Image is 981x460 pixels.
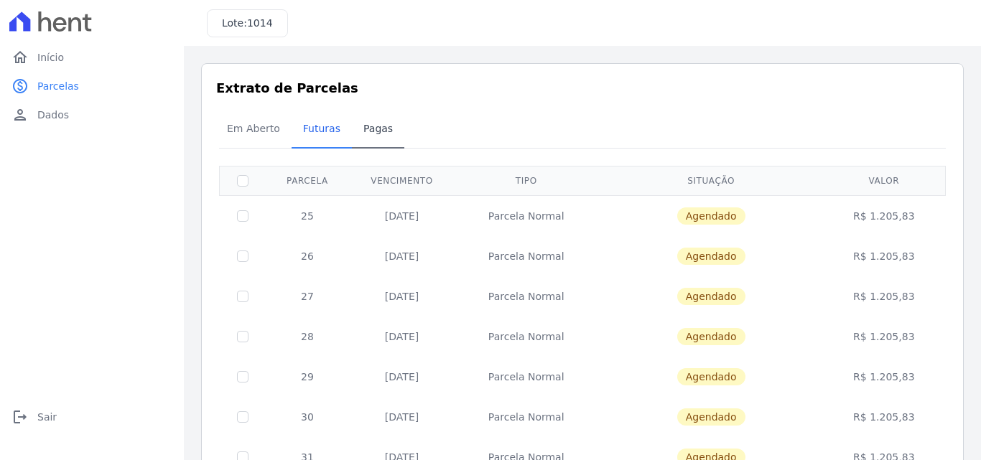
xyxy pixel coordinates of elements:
[824,276,944,316] td: R$ 1.205,83
[824,166,944,195] th: Valor
[455,357,598,397] td: Parcela Normal
[292,111,352,149] a: Futuras
[455,195,598,236] td: Parcela Normal
[6,403,178,431] a: logoutSair
[598,166,824,195] th: Situação
[266,357,349,397] td: 29
[824,316,944,357] td: R$ 1.205,83
[824,236,944,276] td: R$ 1.205,83
[677,328,745,345] span: Agendado
[6,43,178,72] a: homeInício
[677,368,745,385] span: Agendado
[455,276,598,316] td: Parcela Normal
[294,114,349,143] span: Futuras
[218,114,289,143] span: Em Aberto
[6,100,178,129] a: personDados
[349,316,455,357] td: [DATE]
[349,276,455,316] td: [DATE]
[37,79,79,93] span: Parcelas
[37,108,69,122] span: Dados
[455,166,598,195] th: Tipo
[677,207,745,225] span: Agendado
[11,408,29,426] i: logout
[355,114,401,143] span: Pagas
[824,357,944,397] td: R$ 1.205,83
[824,195,944,236] td: R$ 1.205,83
[677,408,745,426] span: Agendado
[266,195,349,236] td: 25
[266,397,349,437] td: 30
[677,288,745,305] span: Agendado
[6,72,178,100] a: paidParcelas
[222,16,273,31] h3: Lote:
[677,248,745,265] span: Agendado
[266,166,349,195] th: Parcela
[455,236,598,276] td: Parcela Normal
[266,236,349,276] td: 26
[349,195,455,236] td: [DATE]
[349,357,455,397] td: [DATE]
[266,276,349,316] td: 27
[824,397,944,437] td: R$ 1.205,83
[215,111,292,149] a: Em Aberto
[11,78,29,95] i: paid
[455,316,598,357] td: Parcela Normal
[216,78,949,98] h3: Extrato de Parcelas
[349,236,455,276] td: [DATE]
[349,166,455,195] th: Vencimento
[37,410,57,424] span: Sair
[266,316,349,357] td: 28
[349,397,455,437] td: [DATE]
[11,106,29,123] i: person
[11,49,29,66] i: home
[455,397,598,437] td: Parcela Normal
[352,111,404,149] a: Pagas
[247,17,273,29] span: 1014
[37,50,64,65] span: Início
